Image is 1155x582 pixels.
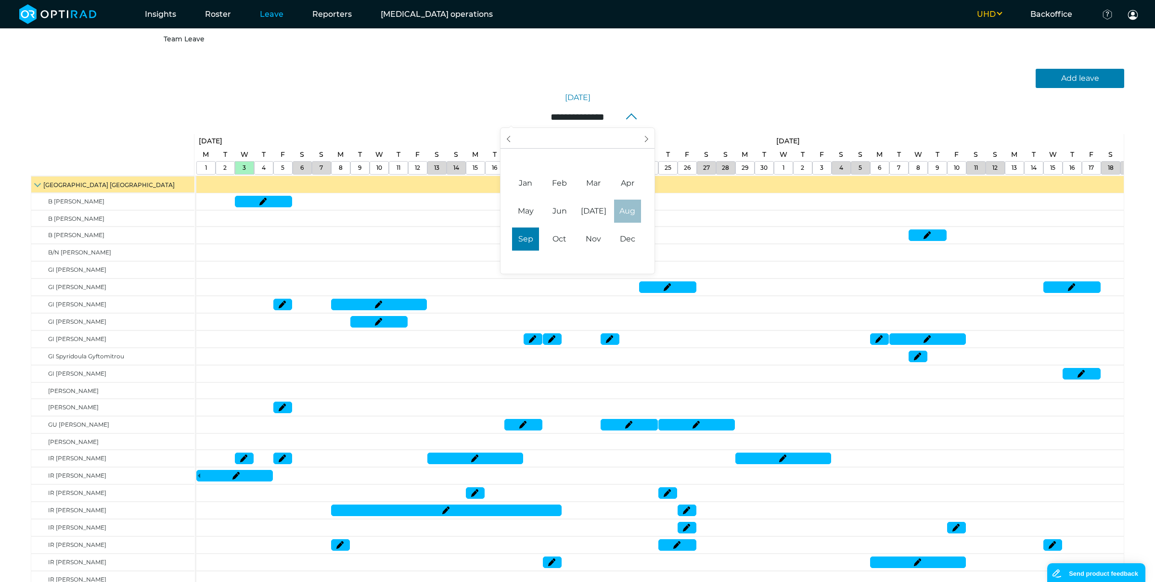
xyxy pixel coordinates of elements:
a: October 9, 2025 [933,162,941,174]
span: GU [PERSON_NAME] [48,421,109,428]
a: October 1, 2025 [774,134,802,148]
a: October 11, 2025 [972,162,980,174]
a: October 7, 2025 [895,148,903,162]
a: September 25, 2025 [662,162,674,174]
a: September 8, 2025 [335,148,346,162]
a: September 15, 2025 [470,162,480,174]
a: September 15, 2025 [470,148,481,162]
a: September 11, 2025 [394,148,403,162]
a: September 12, 2025 [413,148,422,162]
a: September 5, 2025 [278,148,287,162]
a: September 29, 2025 [739,162,751,174]
a: October 12, 2025 [990,162,1000,174]
span: B/N [PERSON_NAME] [48,249,111,256]
a: October 3, 2025 [817,148,826,162]
span: IR [PERSON_NAME] [48,558,106,566]
a: September 29, 2025 [739,148,750,162]
a: October 6, 2025 [875,162,884,174]
a: September 30, 2025 [758,162,770,174]
a: October 2, 2025 [798,148,807,162]
a: September 3, 2025 [240,162,248,174]
a: October 17, 2025 [1087,148,1096,162]
a: October 3, 2025 [818,162,826,174]
span: October 1, 2025 [546,228,573,251]
a: September 2, 2025 [221,162,229,174]
a: September 9, 2025 [356,162,364,174]
a: September 2, 2025 [221,148,230,162]
a: September 3, 2025 [238,148,251,162]
a: September 7, 2025 [317,148,326,162]
a: October 7, 2025 [895,162,903,174]
span: March 1, 2025 [580,172,607,195]
span: IR [PERSON_NAME] [48,489,106,496]
input: Year [562,134,593,144]
a: October 4, 2025 [836,148,846,162]
span: GI [PERSON_NAME] [48,301,106,308]
a: September 14, 2025 [451,148,461,162]
span: IR [PERSON_NAME] [48,541,106,548]
a: September 12, 2025 [412,162,423,174]
img: brand-opti-rad-logos-blue-and-white-d2f68631ba2948856bd03f2d395fb146ddc8fb01b4b6e9315ea85fa773367... [19,4,97,24]
span: June 1, 2025 [546,200,573,223]
a: October 4, 2025 [837,162,846,174]
span: May 1, 2025 [512,200,539,223]
a: September 25, 2025 [664,148,672,162]
span: GI [PERSON_NAME] [48,318,106,325]
a: September 16, 2025 [490,148,499,162]
span: [PERSON_NAME] [48,438,99,445]
span: IR [PERSON_NAME] [48,506,106,514]
span: GI Spyridoula Gyftomitrou [48,353,124,360]
a: October 13, 2025 [1009,148,1020,162]
a: September 1, 2025 [196,134,225,148]
a: September 7, 2025 [317,162,325,174]
a: October 11, 2025 [971,148,980,162]
a: October 10, 2025 [951,162,962,174]
a: October 12, 2025 [990,148,1000,162]
a: October 8, 2025 [914,162,923,174]
a: October 8, 2025 [912,148,924,162]
a: September 28, 2025 [721,148,730,162]
span: IR [PERSON_NAME] [48,455,106,462]
a: September 5, 2025 [279,162,287,174]
a: September 14, 2025 [451,162,462,174]
a: September 10, 2025 [373,148,385,162]
a: Team Leave [164,35,205,43]
a: October 16, 2025 [1067,162,1077,174]
a: October 15, 2025 [1047,148,1059,162]
a: September 6, 2025 [298,162,306,174]
span: April 1, 2025 [614,172,641,195]
a: September 27, 2025 [702,148,711,162]
a: October 16, 2025 [1068,148,1077,162]
a: September 26, 2025 [681,162,693,174]
a: September 1, 2025 [200,148,211,162]
a: October 13, 2025 [1009,162,1019,174]
a: [DATE] [565,92,590,103]
span: GI [PERSON_NAME] [48,370,106,377]
a: September 16, 2025 [489,162,500,174]
a: October 14, 2025 [1029,148,1038,162]
a: October 17, 2025 [1086,162,1096,174]
a: September 9, 2025 [356,148,364,162]
a: September 28, 2025 [719,162,731,174]
span: [PERSON_NAME] [48,404,99,411]
a: September 4, 2025 [259,162,268,174]
a: September 13, 2025 [432,148,441,162]
span: December 1, 2025 [614,228,641,251]
a: October 1, 2025 [777,148,790,162]
a: September 11, 2025 [394,162,403,174]
a: October 15, 2025 [1048,162,1058,174]
span: B [PERSON_NAME] [48,198,104,205]
span: B [PERSON_NAME] [48,215,104,222]
span: B [PERSON_NAME] [48,231,104,239]
a: October 5, 2025 [856,148,865,162]
a: October 18, 2025 [1106,148,1115,162]
a: October 1, 2025 [780,162,787,174]
a: October 6, 2025 [874,148,885,162]
span: July 1, 2025 [580,200,607,223]
span: [PERSON_NAME] [48,387,99,394]
span: GI [PERSON_NAME] [48,266,106,273]
span: September 1, 2025 [512,228,539,251]
a: September 6, 2025 [297,148,307,162]
span: GI [PERSON_NAME] [48,335,106,342]
a: October 9, 2025 [933,148,942,162]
